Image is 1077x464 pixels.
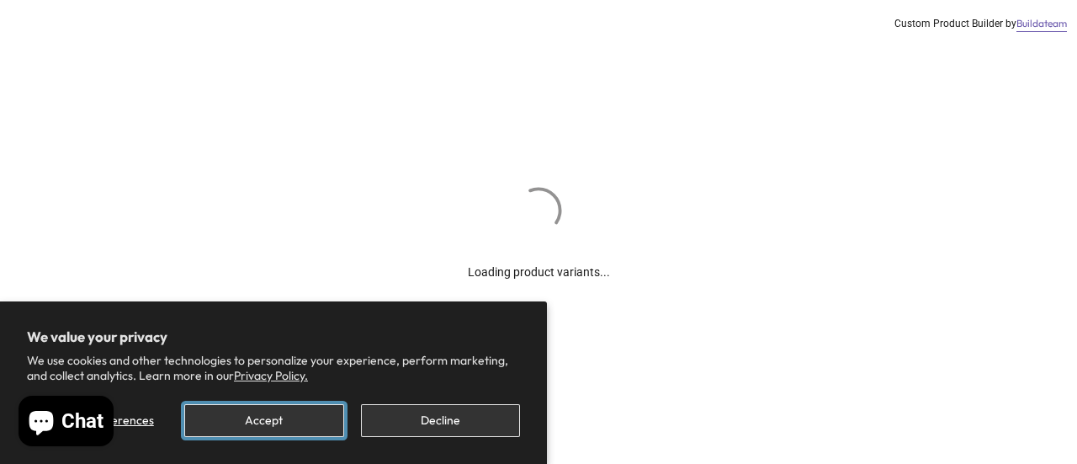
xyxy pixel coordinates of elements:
div: Custom Product Builder by [894,17,1067,31]
inbox-online-store-chat: Shopify online store chat [13,396,119,451]
h2: We value your privacy [27,328,520,345]
button: Accept [184,404,343,437]
a: Buildateam [1016,17,1067,31]
div: Loading product variants... [468,237,610,281]
p: We use cookies and other technologies to personalize your experience, perform marketing, and coll... [27,353,520,383]
button: Decline [361,404,520,437]
a: Privacy Policy. [234,368,308,383]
